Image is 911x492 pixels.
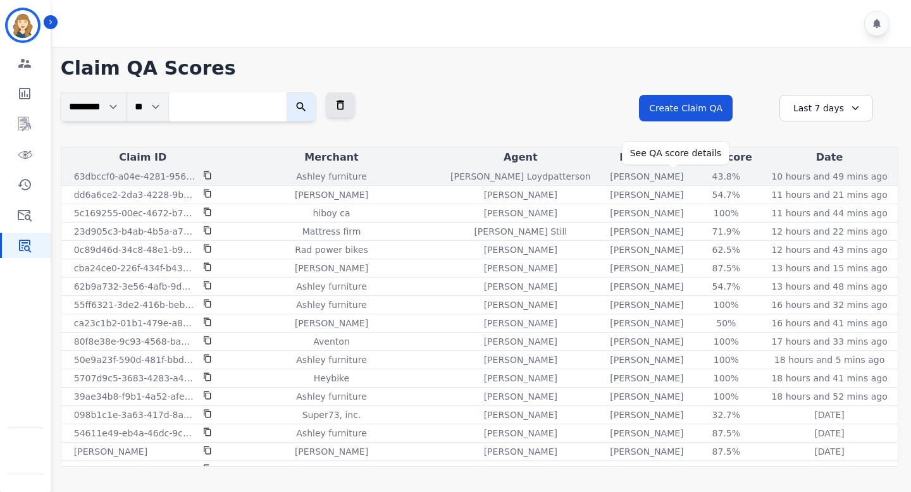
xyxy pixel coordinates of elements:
[610,225,683,238] p: [PERSON_NAME]
[296,464,366,476] p: Ashley furniture
[698,225,755,238] div: 71.9%
[313,207,350,219] p: hiboy ca
[610,464,683,476] p: [PERSON_NAME]
[484,354,557,366] p: [PERSON_NAME]
[484,427,557,440] p: [PERSON_NAME]
[610,335,683,348] p: [PERSON_NAME]
[74,170,195,183] p: 63dbccf0-a04e-4281-9566-3604ce78819b
[484,390,557,403] p: [PERSON_NAME]
[779,95,873,121] div: Last 7 days
[630,147,721,159] div: See QA score details
[698,427,755,440] div: 87.5%
[698,445,755,458] div: 87.5%
[74,262,195,274] p: cba24ce0-226f-434f-b432-ca22bc493fc1
[814,427,844,440] p: [DATE]
[698,409,755,421] div: 32.7%
[771,262,887,274] p: 13 hours and 15 mins ago
[610,188,683,201] p: [PERSON_NAME]
[484,464,557,476] p: [PERSON_NAME]
[295,317,368,329] p: [PERSON_NAME]
[227,150,436,165] div: Merchant
[605,150,688,165] div: Evaluator
[484,317,557,329] p: [PERSON_NAME]
[441,150,600,165] div: Agent
[296,170,366,183] p: Ashley furniture
[313,335,349,348] p: Aventon
[771,372,887,384] p: 18 hours and 41 mins ago
[64,150,222,165] div: Claim ID
[296,390,366,403] p: Ashley furniture
[771,390,887,403] p: 18 hours and 52 mins ago
[698,390,755,403] div: 100%
[610,317,683,329] p: [PERSON_NAME]
[610,427,683,440] p: [PERSON_NAME]
[771,317,887,329] p: 16 hours and 41 mins ago
[74,280,195,293] p: 62b9a732-3e56-4afb-9d74-e68d6ee3b79f
[698,170,755,183] div: 43.8%
[8,10,38,40] img: Bordered avatar
[610,409,683,421] p: [PERSON_NAME]
[814,409,844,421] p: [DATE]
[484,262,557,274] p: [PERSON_NAME]
[450,170,591,183] p: [PERSON_NAME] Loydpatterson
[771,243,887,256] p: 12 hours and 43 mins ago
[771,298,887,311] p: 16 hours and 32 mins ago
[295,243,368,256] p: Rad power bikes
[295,188,368,201] p: [PERSON_NAME]
[610,280,683,293] p: [PERSON_NAME]
[484,243,557,256] p: [PERSON_NAME]
[610,445,683,458] p: [PERSON_NAME]
[698,464,755,476] div: 75%
[74,427,195,440] p: 54611e49-eb4a-46dc-9c6b-3342115a6d4e
[610,372,683,384] p: [PERSON_NAME]
[610,243,683,256] p: [PERSON_NAME]
[814,464,844,476] p: [DATE]
[74,225,195,238] p: 23d905c3-b4ab-4b5a-a78d-55a7e0a420db
[74,372,195,384] p: 5707d9c5-3683-4283-a4d4-977aa454553b
[314,372,349,384] p: Heybike
[484,298,557,311] p: [PERSON_NAME]
[610,170,683,183] p: [PERSON_NAME]
[295,262,368,274] p: [PERSON_NAME]
[74,188,195,201] p: dd6a6ce2-2da3-4228-9bd3-5334072cf288
[698,280,755,293] div: 54.7%
[74,335,195,348] p: 80f8e38e-9c93-4568-babb-018cc22c9f08
[698,354,755,366] div: 100%
[295,445,368,458] p: [PERSON_NAME]
[698,243,755,256] div: 62.5%
[610,262,683,274] p: [PERSON_NAME]
[484,335,557,348] p: [PERSON_NAME]
[771,335,887,348] p: 17 hours and 33 mins ago
[484,445,557,458] p: [PERSON_NAME]
[698,317,755,329] div: 50%
[296,354,366,366] p: Ashley furniture
[74,207,195,219] p: 5c169255-00ec-4672-b707-1fd8dfd7539c
[610,207,683,219] p: [PERSON_NAME]
[639,95,733,121] button: Create Claim QA
[296,298,366,311] p: Ashley furniture
[61,57,898,80] h1: Claim QA Scores
[474,225,567,238] p: [PERSON_NAME] Still
[771,188,887,201] p: 11 hours and 21 mins ago
[74,298,195,311] p: 55ff6321-3de2-416b-bebc-8e6b7051b7a6
[771,280,887,293] p: 13 hours and 48 mins ago
[74,243,195,256] p: 0c89d46d-34c8-48e1-b9ee-6a852c75f44d
[74,464,195,476] p: ce6c47b8-d456-4da9-87b0-2a967471da35
[302,409,361,421] p: Super73, inc.
[814,445,844,458] p: [DATE]
[698,298,755,311] div: 100%
[698,335,755,348] div: 100%
[74,317,195,329] p: ca23c1b2-01b1-479e-a882-a99cb13b5368
[764,150,895,165] div: Date
[484,372,557,384] p: [PERSON_NAME]
[74,445,147,458] p: [PERSON_NAME]
[771,225,887,238] p: 12 hours and 22 mins ago
[610,390,683,403] p: [PERSON_NAME]
[74,409,195,421] p: 098b1c1e-3a63-417d-8a72-5d5625b7d32d
[771,170,887,183] p: 10 hours and 49 mins ago
[74,390,195,403] p: 39ae34b8-f9b1-4a52-afe7-60d0af9472fc
[774,354,884,366] p: 18 hours and 5 mins ago
[698,262,755,274] div: 87.5%
[610,354,683,366] p: [PERSON_NAME]
[302,225,361,238] p: Mattress firm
